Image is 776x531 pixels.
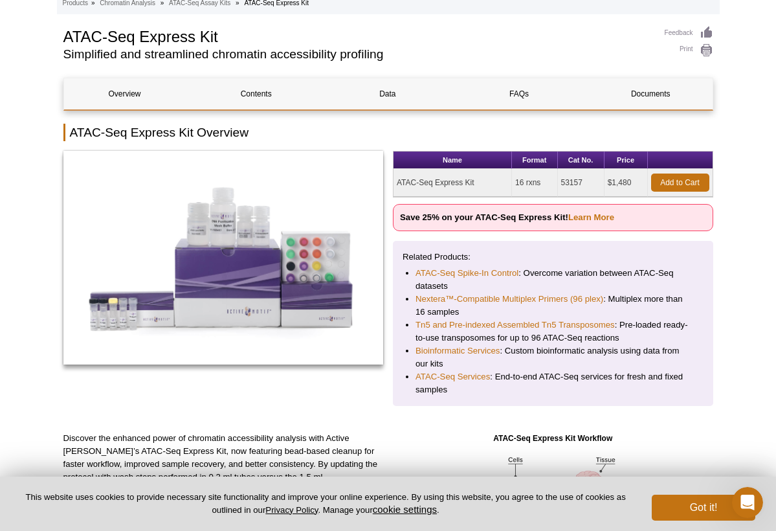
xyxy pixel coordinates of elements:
[416,319,691,345] li: : Pre-loaded ready-to-use transposomes for up to 96 ATAC-Seq reactions
[416,293,603,306] a: Nextera™-Compatible Multiplex Primers (96 plex)
[416,319,615,332] a: Tn5 and Pre-indexed Assembled Tn5 Transposomes
[665,26,713,40] a: Feedback
[416,267,518,280] a: ATAC-Seq Spike-In Control
[373,504,437,515] button: cookie settings
[63,26,652,45] h1: ATAC-Seq Express Kit
[416,345,691,370] li: : Custom bioinformatic analysis using data from our kits
[652,495,755,521] button: Got it!
[416,370,490,383] a: ATAC-Seq Services
[604,152,648,169] th: Price
[458,78,580,109] a: FAQs
[651,174,709,192] a: Add to Cart
[512,152,558,169] th: Format
[63,49,652,60] h2: Simplified and streamlined chromatin accessibility profiling
[63,151,384,365] img: ATAC-Seq Express Kit
[568,212,614,222] a: Learn More
[64,78,186,109] a: Overview
[195,78,317,109] a: Contents
[400,212,614,222] strong: Save 25% on your ATAC-Seq Express Kit!
[394,152,512,169] th: Name
[265,505,318,515] a: Privacy Policy
[327,78,449,109] a: Data
[590,78,711,109] a: Documents
[416,267,691,293] li: : Overcome variation between ATAC-Seq datasets
[493,434,612,443] strong: ATAC-Seq Express Kit Workflow
[732,487,763,518] iframe: Intercom live chat
[21,491,630,516] p: This website uses cookies to provide necessary site functionality and improve your online experie...
[63,124,713,141] h2: ATAC-Seq Express Kit Overview
[558,169,604,197] td: 53157
[416,293,691,319] li: : Multiplex more than 16 samples
[604,169,648,197] td: $1,480
[416,370,691,396] li: : End-to-end ATAC-Seq services for fresh and fixed samples
[394,169,512,197] td: ATAC-Seq Express Kit
[512,169,558,197] td: 16 rxns
[665,43,713,58] a: Print
[558,152,604,169] th: Cat No.
[403,251,704,264] p: Related Products:
[416,345,500,357] a: Bioinformatic Services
